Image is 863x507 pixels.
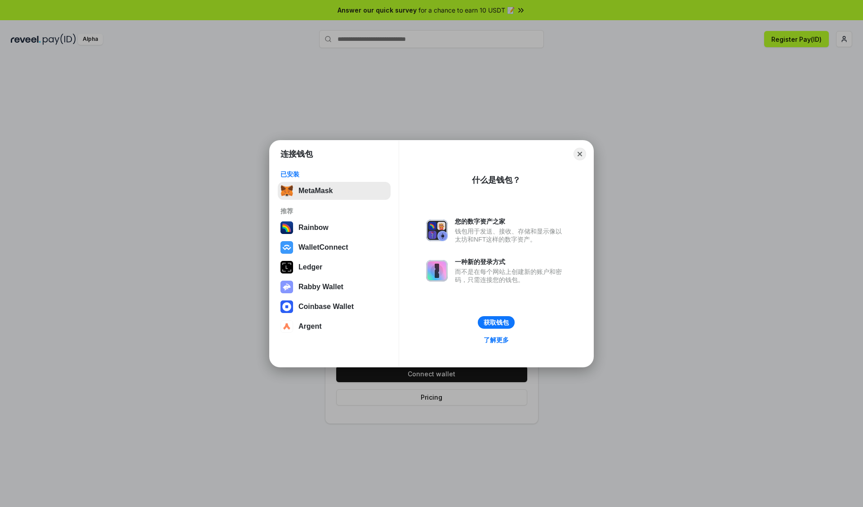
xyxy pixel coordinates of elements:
[298,303,354,311] div: Coinbase Wallet
[278,258,391,276] button: Ledger
[278,182,391,200] button: MetaMask
[478,316,515,329] button: 获取钱包
[472,175,520,185] div: 什么是钱包？
[280,261,293,273] img: svg+xml,%3Csvg%20xmlns%3D%22http%3A%2F%2Fwww.w3.org%2F2000%2Fsvg%22%20width%3D%2228%22%20height%3...
[484,318,509,326] div: 获取钱包
[426,220,448,241] img: svg+xml,%3Csvg%20xmlns%3D%22http%3A%2F%2Fwww.w3.org%2F2000%2Fsvg%22%20fill%3D%22none%22%20viewBox...
[280,241,293,254] img: svg+xml,%3Csvg%20width%3D%2228%22%20height%3D%2228%22%20viewBox%3D%220%200%2028%2028%22%20fill%3D...
[278,298,391,316] button: Coinbase Wallet
[280,207,388,215] div: 推荐
[298,224,329,232] div: Rainbow
[426,260,448,282] img: svg+xml,%3Csvg%20xmlns%3D%22http%3A%2F%2Fwww.w3.org%2F2000%2Fsvg%22%20fill%3D%22none%22%20viewBox...
[298,283,343,291] div: Rabby Wallet
[280,170,388,178] div: 已安装
[280,185,293,197] img: svg+xml,%3Csvg%20fill%3D%22none%22%20height%3D%2233%22%20viewBox%3D%220%200%2035%2033%22%20width%...
[278,219,391,237] button: Rainbow
[280,300,293,313] img: svg+xml,%3Csvg%20width%3D%2228%22%20height%3D%2228%22%20viewBox%3D%220%200%2028%2028%22%20fill%3D...
[455,268,566,284] div: 而不是在每个网站上创建新的账户和密码，只需连接您的钱包。
[298,243,348,251] div: WalletConnect
[280,221,293,234] img: svg+xml,%3Csvg%20width%3D%22120%22%20height%3D%22120%22%20viewBox%3D%220%200%20120%20120%22%20fil...
[278,317,391,335] button: Argent
[278,278,391,296] button: Rabby Wallet
[455,217,566,225] div: 您的数字资产之家
[278,238,391,256] button: WalletConnect
[484,336,509,344] div: 了解更多
[298,322,322,331] div: Argent
[455,227,566,243] div: 钱包用于发送、接收、存储和显示像以太坊和NFT这样的数字资产。
[298,187,333,195] div: MetaMask
[280,281,293,293] img: svg+xml,%3Csvg%20xmlns%3D%22http%3A%2F%2Fwww.w3.org%2F2000%2Fsvg%22%20fill%3D%22none%22%20viewBox...
[298,263,322,271] div: Ledger
[574,148,586,160] button: Close
[280,149,313,159] h1: 连接钱包
[280,320,293,333] img: svg+xml,%3Csvg%20width%3D%2228%22%20height%3D%2228%22%20viewBox%3D%220%200%2028%2028%22%20fill%3D...
[478,334,514,346] a: 了解更多
[455,258,566,266] div: 一种新的登录方式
